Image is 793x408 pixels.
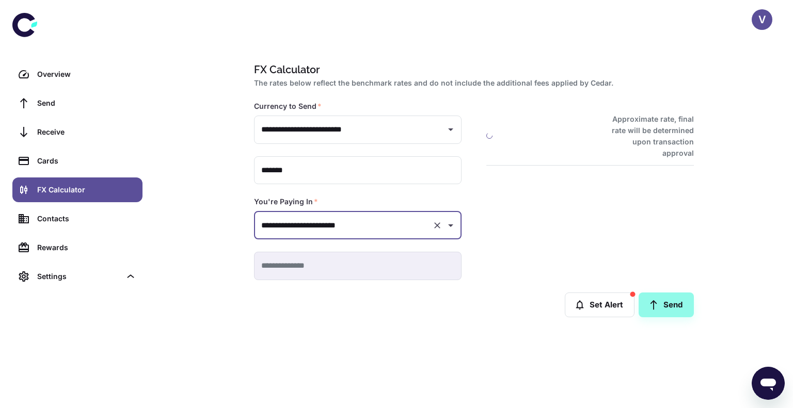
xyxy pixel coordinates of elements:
button: Open [443,122,458,137]
button: Set Alert [565,292,635,317]
div: Cards [37,155,136,167]
a: Overview [12,62,142,87]
div: Settings [37,271,121,282]
div: Receive [37,126,136,138]
label: Currency to Send [254,101,322,111]
div: Settings [12,264,142,289]
h6: Approximate rate, final rate will be determined upon transaction approval [600,113,694,159]
div: Send [37,97,136,109]
label: You're Paying In [254,197,318,207]
a: FX Calculator [12,177,142,202]
a: Contacts [12,206,142,231]
a: Rewards [12,235,142,260]
div: Rewards [37,242,136,253]
div: FX Calculator [37,184,136,195]
button: V [752,9,772,30]
h1: FX Calculator [254,62,690,77]
div: Contacts [37,213,136,224]
iframe: Button to launch messaging window [752,367,785,400]
a: Receive [12,120,142,144]
a: Send [639,292,694,317]
button: Open [443,218,458,233]
a: Send [12,91,142,116]
button: Clear [430,218,445,233]
a: Cards [12,149,142,173]
div: Overview [37,69,136,80]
